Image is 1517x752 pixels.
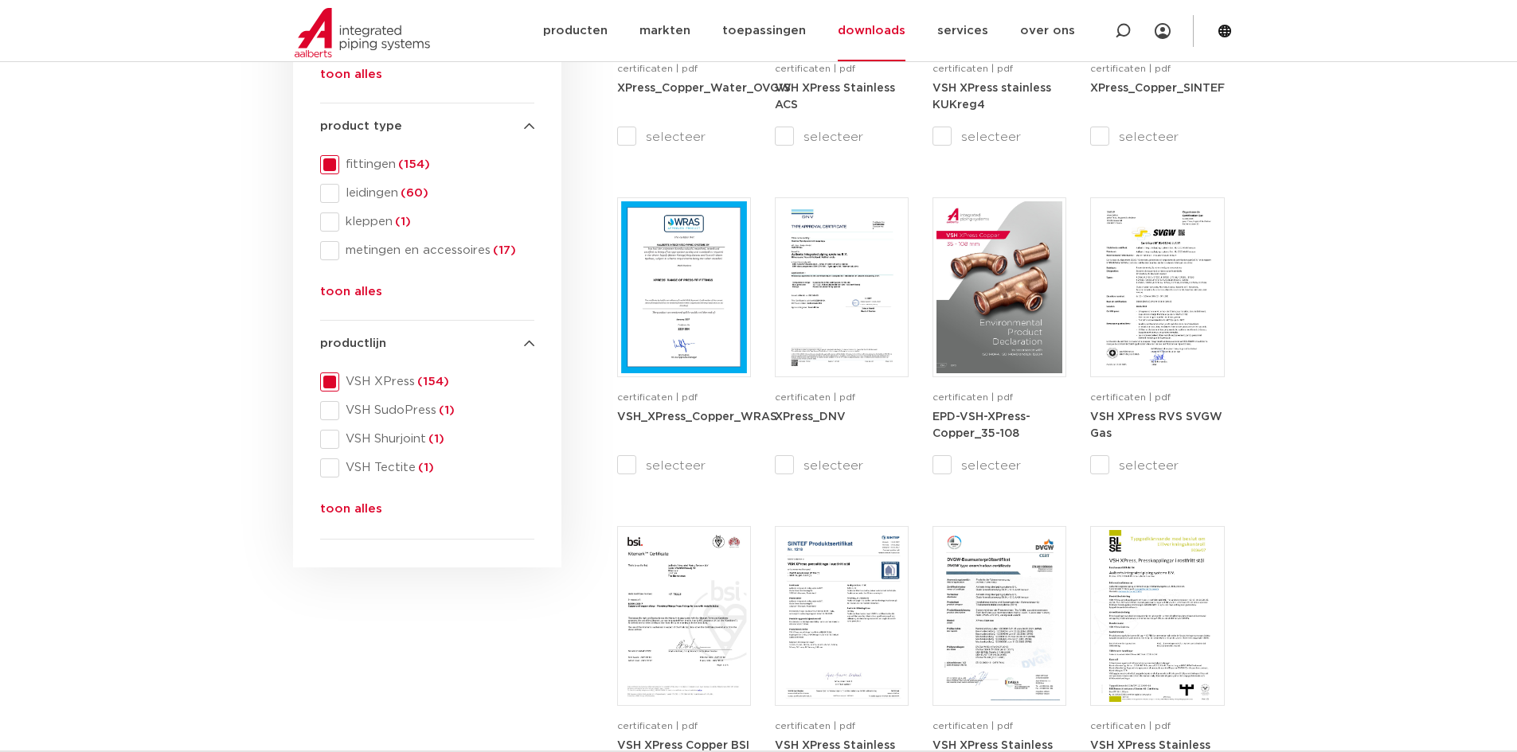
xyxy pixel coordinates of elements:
div: VSH Tectite(1) [320,458,534,477]
strong: EPD-VSH-XPress-Copper_35-108 [932,411,1030,440]
div: VSH Shurjoint(1) [320,430,534,449]
a: VSH XPress RVS SVGW Gas [1090,411,1222,440]
span: metingen en accessoires [339,243,534,259]
img: VSH_XPress_Stainless_DVGW_Water-1-pdf.jpg [936,530,1062,702]
label: selecteer [617,456,751,475]
img: VSH_XPress_Stainless_SINTEF-1-pdf.jpg [779,530,905,702]
a: XPress_Copper_Water_OVGW [617,82,792,94]
span: VSH Shurjoint [339,431,534,447]
label: selecteer [617,127,751,146]
span: (154) [396,158,430,170]
label: selecteer [932,127,1066,146]
strong: VSH XPress RVS SVGW Gas [1090,411,1222,440]
span: (60) [398,187,428,199]
img: XPress_DNV-1-pdf.jpg [779,201,905,373]
h4: productlijn [320,334,534,353]
img: XPress_Koper_BSI_KM789225-1-pdf.jpg [621,530,747,702]
strong: VSH XPress Stainless ACS [775,83,895,111]
a: VSH XPress Stainless ACS [775,82,895,111]
a: VSH_XPress_Copper_WRAS [617,411,777,423]
span: (154) [415,376,449,388]
a: XPress_DNV [775,411,846,423]
span: certificaten | pdf [775,64,855,73]
span: VSH Tectite [339,460,534,476]
span: (1) [426,433,444,445]
strong: XPress_Copper_Water_OVGW [617,83,792,94]
a: XPress_Copper_SINTEF [1090,82,1225,94]
span: certificaten | pdf [775,392,855,402]
span: certificaten | pdf [617,392,698,402]
span: certificaten | pdf [1090,64,1171,73]
strong: XPress_Copper_SINTEF [1090,83,1225,94]
button: toon alles [320,282,382,308]
strong: XPress_DNV [775,411,846,423]
span: (1) [393,216,411,228]
span: leidingen [339,185,534,201]
h4: product type [320,117,534,136]
strong: VSH_XPress_Copper_WRAS [617,411,777,423]
img: EPD-VSH-XPress-Copper_35-108-1-pdf.jpg [936,201,1062,373]
div: kleppen(1) [320,212,534,232]
span: certificaten | pdf [932,392,1013,402]
label: selecteer [1090,456,1224,475]
span: certificaten | pdf [932,721,1013,731]
div: VSH XPress(154) [320,372,534,392]
label: selecteer [775,127,909,146]
label: selecteer [775,456,909,475]
span: (1) [436,404,455,416]
span: kleppen [339,214,534,230]
span: certificaten | pdf [617,721,698,731]
div: fittingen(154) [320,155,534,174]
button: toon alles [320,500,382,525]
span: certificaten | pdf [775,721,855,731]
img: VSH_XPress_Copper_WRAS-1-pdf.jpg [621,201,747,373]
span: certificaten | pdf [1090,721,1171,731]
a: VSH XPress stainless KUKreg4 [932,82,1051,111]
img: VSH_XPress_RVS_RISE-1-pdf.jpg [1094,530,1220,702]
span: certificaten | pdf [1090,392,1171,402]
span: VSH SudoPress [339,403,534,419]
div: leidingen(60) [320,184,534,203]
span: certificaten | pdf [932,64,1013,73]
label: selecteer [1090,127,1224,146]
img: VSH_XPress_RVS_SVGW_Gas_FR-1-pdf.jpg [1094,201,1220,373]
span: certificaten | pdf [617,64,698,73]
div: VSH SudoPress(1) [320,401,534,420]
div: metingen en accessoires(17) [320,241,534,260]
button: toon alles [320,65,382,91]
a: EPD-VSH-XPress-Copper_35-108 [932,411,1030,440]
strong: VSH XPress stainless KUKreg4 [932,83,1051,111]
label: selecteer [932,456,1066,475]
span: VSH XPress [339,374,534,390]
span: fittingen [339,157,534,173]
span: (17) [491,244,516,256]
span: (1) [416,462,434,473]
